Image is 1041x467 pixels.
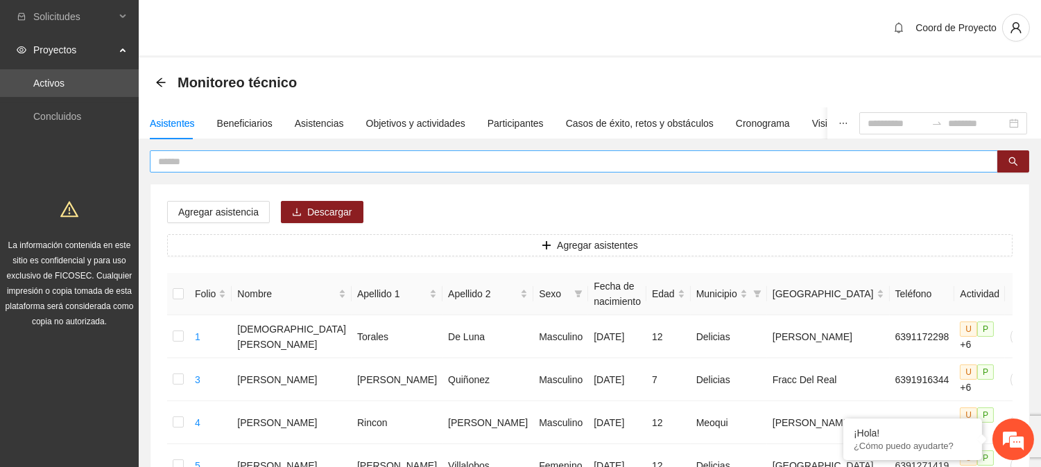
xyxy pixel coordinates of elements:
[533,358,588,401] td: Masculino
[977,450,994,466] span: P
[890,315,955,358] td: 6391172298
[557,238,638,253] span: Agregar asistentes
[691,401,767,444] td: Meoqui
[352,273,442,315] th: Apellido 1
[1008,157,1018,168] span: search
[72,71,233,89] div: Chatee con nosotros ahora
[33,36,115,64] span: Proyectos
[167,201,270,223] button: Agregar asistencia
[366,116,465,131] div: Objetivos y actividades
[357,286,427,301] span: Apellido 1
[155,77,166,88] span: arrow-left
[1010,369,1033,391] button: edit
[915,22,997,33] span: Coord de Proyecto
[750,283,764,304] span: filter
[150,116,195,131] div: Asistentes
[931,118,943,129] span: to
[33,78,64,89] a: Activos
[890,273,955,315] th: Teléfono
[753,290,762,298] span: filter
[1011,374,1032,385] span: edit
[977,364,994,380] span: P
[854,441,972,451] p: ¿Cómo puedo ayudarte?
[812,116,942,131] div: Visita de campo y entregables
[167,234,1013,256] button: plusAgregar asistentes
[352,401,442,444] td: Rincon
[646,315,691,358] td: 12
[33,3,115,30] span: Solicitudes
[646,358,691,401] td: 7
[566,116,714,131] div: Casos de éxito, retos y obstáculos
[178,71,297,94] span: Monitoreo técnico
[237,286,336,301] span: Nombre
[890,358,955,401] td: 6391916344
[954,401,1005,444] td: +6
[1003,21,1029,34] span: user
[854,428,972,439] div: ¡Hola!
[736,116,790,131] div: Cronograma
[646,273,691,315] th: Edad
[931,118,943,129] span: swap-right
[773,286,874,301] span: [GEOGRAPHIC_DATA]
[488,116,544,131] div: Participantes
[539,286,569,301] span: Sexo
[767,401,890,444] td: [PERSON_NAME]
[767,315,890,358] td: [PERSON_NAME]
[6,240,134,326] span: La información contenida en este sitio es confidencial y para uso exclusivo de FICOSEC. Cualquier...
[888,22,909,33] span: bell
[232,273,352,315] th: Nombre
[227,7,261,40] div: Minimizar ventana de chat en vivo
[767,273,890,315] th: Colonia
[954,273,1005,315] th: Actividad
[442,358,533,401] td: Quiñonez
[542,240,551,252] span: plus
[195,374,200,385] a: 3
[960,407,977,423] span: U
[1011,331,1032,342] span: edit
[588,315,646,358] td: [DATE]
[352,358,442,401] td: [PERSON_NAME]
[7,316,264,364] textarea: Escriba su mensaje y pulse “Intro”
[954,315,1005,358] td: +6
[189,273,232,315] th: Folio
[155,77,166,89] div: Back
[888,17,910,39] button: bell
[890,401,955,444] td: 6142111953
[217,116,273,131] div: Beneficiarios
[195,286,216,301] span: Folio
[588,401,646,444] td: [DATE]
[292,207,302,218] span: download
[960,364,977,380] span: U
[691,273,767,315] th: Municipio
[281,201,363,223] button: downloadDescargar
[997,150,1029,173] button: search
[646,401,691,444] td: 12
[17,12,26,21] span: inbox
[442,401,533,444] td: [PERSON_NAME]
[442,315,533,358] td: De Luna
[652,286,675,301] span: Edad
[954,358,1005,401] td: +6
[588,358,646,401] td: [DATE]
[33,111,81,122] a: Concluidos
[448,286,517,301] span: Apellido 2
[1010,326,1033,348] button: edit
[232,401,352,444] td: [PERSON_NAME]
[232,315,352,358] td: [DEMOGRAPHIC_DATA][PERSON_NAME]
[232,358,352,401] td: [PERSON_NAME]
[571,283,585,304] span: filter
[1011,417,1032,428] span: edit
[178,204,259,220] span: Agregar asistencia
[352,315,442,358] td: Torales
[977,321,994,337] span: P
[442,273,533,315] th: Apellido 2
[195,331,200,342] a: 1
[827,107,859,139] button: ellipsis
[195,417,200,428] a: 4
[696,286,737,301] span: Municipio
[691,358,767,401] td: Delicias
[574,290,583,298] span: filter
[533,315,588,358] td: Masculino
[80,154,191,294] span: Estamos en línea.
[533,401,588,444] td: Masculino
